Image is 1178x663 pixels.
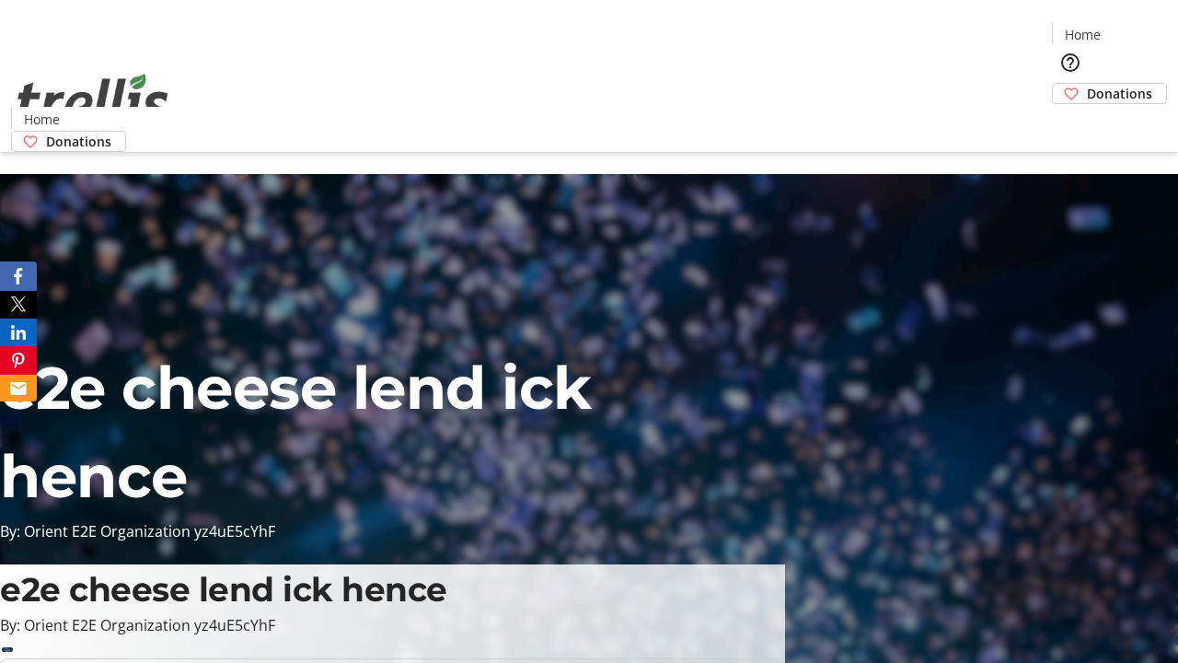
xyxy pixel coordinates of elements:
[24,110,60,129] span: Home
[1053,25,1112,44] a: Home
[11,131,126,152] a: Donations
[46,132,111,151] span: Donations
[1052,44,1089,81] button: Help
[12,110,71,129] a: Home
[1052,83,1167,104] a: Donations
[1052,104,1089,141] button: Cart
[1087,84,1152,103] span: Donations
[1065,25,1101,44] span: Home
[11,53,175,145] img: Orient E2E Organization yz4uE5cYhF's Logo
